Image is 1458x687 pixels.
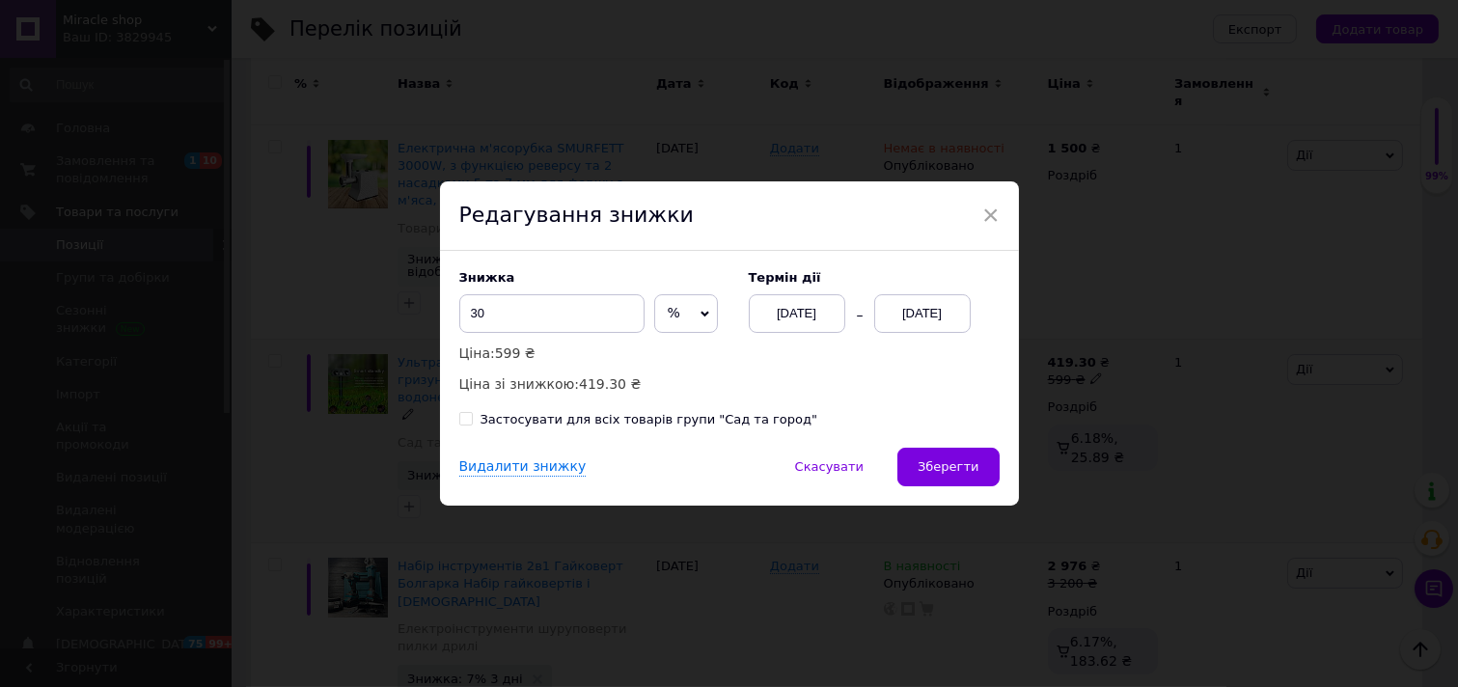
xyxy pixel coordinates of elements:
button: Скасувати [775,448,884,486]
span: Скасувати [795,459,864,474]
label: Термін дії [749,270,1000,285]
div: [DATE] [874,294,971,333]
span: 419.30 ₴ [579,376,641,392]
span: Зберегти [918,459,978,474]
p: Ціна зі знижкою: [459,373,729,395]
span: 599 ₴ [495,345,536,361]
span: % [668,305,680,320]
input: 0 [459,294,645,333]
span: × [982,199,1000,232]
div: Видалити знижку [459,457,587,478]
span: Редагування знижки [459,203,694,227]
span: Знижка [459,270,515,285]
button: Зберегти [897,448,999,486]
div: [DATE] [749,294,845,333]
p: Ціна: [459,343,729,364]
div: Застосувати для всіх товарів групи "Сад та город" [481,411,818,428]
